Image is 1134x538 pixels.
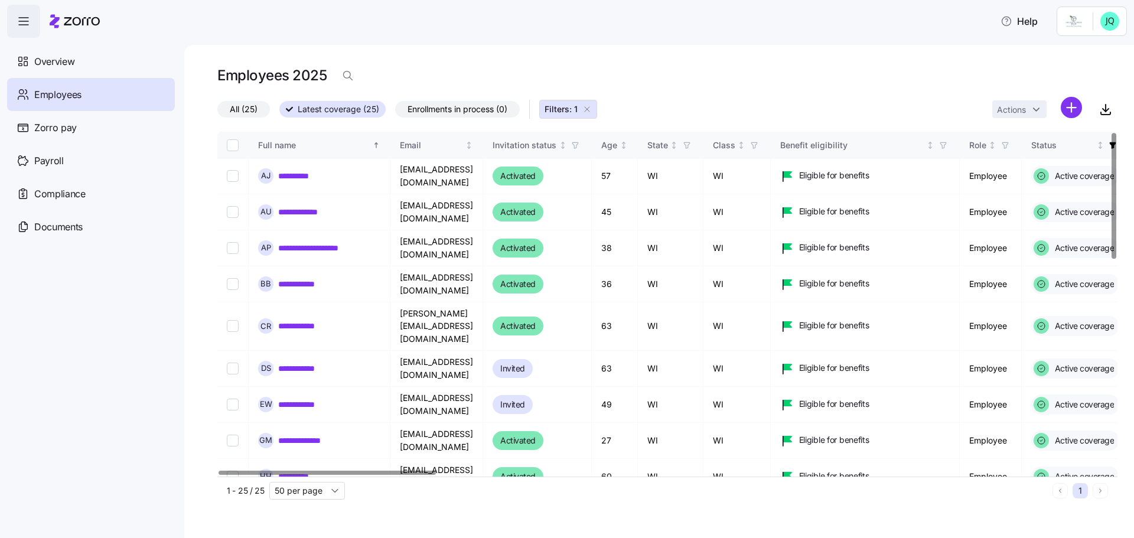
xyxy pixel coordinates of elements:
[260,208,272,216] span: A U
[500,397,525,412] span: Invited
[799,278,869,289] span: Eligible for benefits
[261,172,271,180] span: A J
[997,106,1026,114] span: Actions
[34,187,86,201] span: Compliance
[7,144,175,177] a: Payroll
[799,434,869,446] span: Eligible for benefits
[390,387,483,423] td: [EMAIL_ADDRESS][DOMAIN_NAME]
[703,230,771,266] td: WI
[390,423,483,459] td: [EMAIL_ADDRESS][DOMAIN_NAME]
[991,9,1047,33] button: Help
[638,266,703,302] td: WI
[227,278,239,290] input: Select record 4
[670,141,678,149] div: Not sorted
[620,141,628,149] div: Not sorted
[1100,12,1119,31] img: 4b8e4801d554be10763704beea63fd77
[960,302,1022,351] td: Employee
[7,210,175,243] a: Documents
[7,45,175,78] a: Overview
[258,139,370,152] div: Full name
[1052,483,1068,498] button: Previous page
[1093,483,1108,498] button: Next page
[500,361,525,376] span: Invited
[960,351,1022,387] td: Employee
[1022,132,1130,159] th: StatusNot sorted
[703,387,771,423] td: WI
[465,141,473,149] div: Not sorted
[647,139,668,152] div: State
[227,206,239,218] input: Select record 2
[34,54,74,69] span: Overview
[227,320,239,332] input: Select record 5
[7,177,175,210] a: Compliance
[592,351,638,387] td: 63
[703,158,771,194] td: WI
[1051,320,1115,332] span: Active coverage
[592,132,638,159] th: AgeNot sorted
[960,194,1022,230] td: Employee
[500,433,536,448] span: Activated
[960,459,1022,495] td: Employee
[390,459,483,495] td: [EMAIL_ADDRESS][DOMAIN_NAME]
[713,139,735,152] div: Class
[703,194,771,230] td: WI
[703,351,771,387] td: WI
[7,78,175,111] a: Employees
[230,102,258,117] span: All (25)
[372,141,380,149] div: Sorted ascending
[592,230,638,266] td: 38
[1096,141,1104,149] div: Not sorted
[592,158,638,194] td: 57
[400,139,463,152] div: Email
[799,242,869,253] span: Eligible for benefits
[500,319,536,333] span: Activated
[969,139,986,152] div: Role
[601,139,617,152] div: Age
[638,459,703,495] td: WI
[390,194,483,230] td: [EMAIL_ADDRESS][DOMAIN_NAME]
[638,132,703,159] th: StateNot sorted
[34,87,82,102] span: Employees
[703,132,771,159] th: ClassNot sorted
[703,302,771,351] td: WI
[1051,242,1115,254] span: Active coverage
[799,169,869,181] span: Eligible for benefits
[638,302,703,351] td: WI
[34,154,64,168] span: Payroll
[1001,14,1038,28] span: Help
[390,266,483,302] td: [EMAIL_ADDRESS][DOMAIN_NAME]
[592,459,638,495] td: 60
[500,277,536,291] span: Activated
[1051,170,1115,182] span: Active coverage
[227,363,239,374] input: Select record 6
[1051,278,1115,290] span: Active coverage
[390,302,483,351] td: [PERSON_NAME][EMAIL_ADDRESS][DOMAIN_NAME]
[592,266,638,302] td: 36
[799,206,869,217] span: Eligible for benefits
[592,194,638,230] td: 45
[227,435,239,446] input: Select record 8
[227,399,239,410] input: Select record 7
[737,141,745,149] div: Not sorted
[992,100,1047,118] button: Actions
[500,169,536,183] span: Activated
[261,364,271,372] span: D S
[500,205,536,219] span: Activated
[1061,97,1082,118] svg: add icon
[7,111,175,144] a: Zorro pay
[638,387,703,423] td: WI
[1051,399,1115,410] span: Active coverage
[260,280,271,288] span: B B
[638,423,703,459] td: WI
[545,103,578,115] span: Filters: 1
[592,387,638,423] td: 49
[926,141,934,149] div: Not sorted
[390,351,483,387] td: [EMAIL_ADDRESS][DOMAIN_NAME]
[703,266,771,302] td: WI
[227,170,239,182] input: Select record 1
[217,66,327,84] h1: Employees 2025
[500,241,536,255] span: Activated
[34,120,77,135] span: Zorro pay
[799,319,869,331] span: Eligible for benefits
[408,102,507,117] span: Enrollments in process (0)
